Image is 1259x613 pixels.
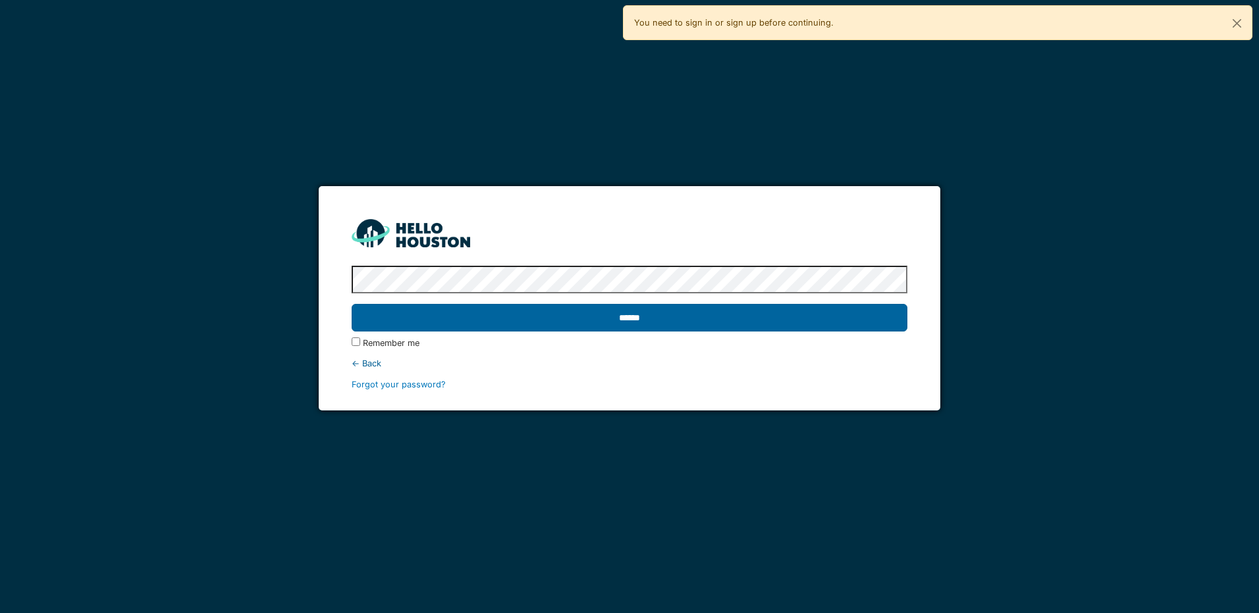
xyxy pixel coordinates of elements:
div: You need to sign in or sign up before continuing. [623,5,1252,40]
button: Close [1222,6,1252,41]
a: Forgot your password? [352,380,446,389]
label: Remember me [363,337,419,349]
div: ← Back [352,357,907,370]
img: HH_line-BYnF2_Hg.png [352,219,470,247]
